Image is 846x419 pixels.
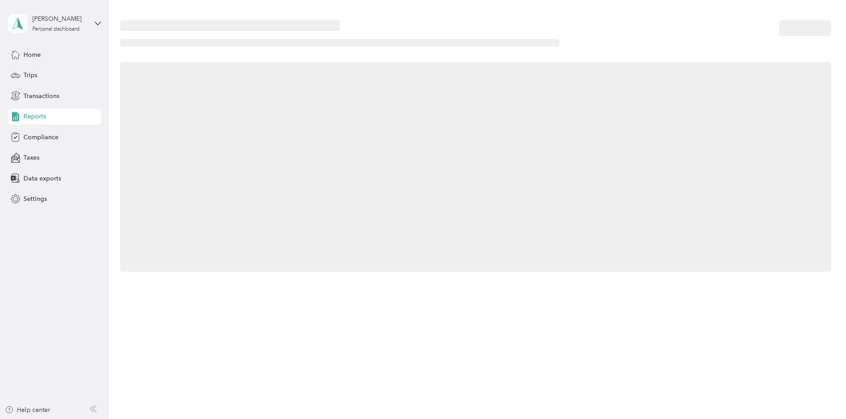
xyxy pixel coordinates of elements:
span: Data exports [23,174,61,183]
span: Settings [23,194,47,204]
div: Personal dashboard [32,27,80,32]
iframe: Everlance-gr Chat Button Frame [796,369,846,419]
div: [PERSON_NAME] [32,14,88,23]
span: Compliance [23,133,58,142]
button: Help center [5,405,50,415]
span: Taxes [23,153,39,162]
span: Home [23,50,41,59]
span: Reports [23,112,46,121]
span: Trips [23,70,37,80]
span: Transactions [23,91,59,101]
